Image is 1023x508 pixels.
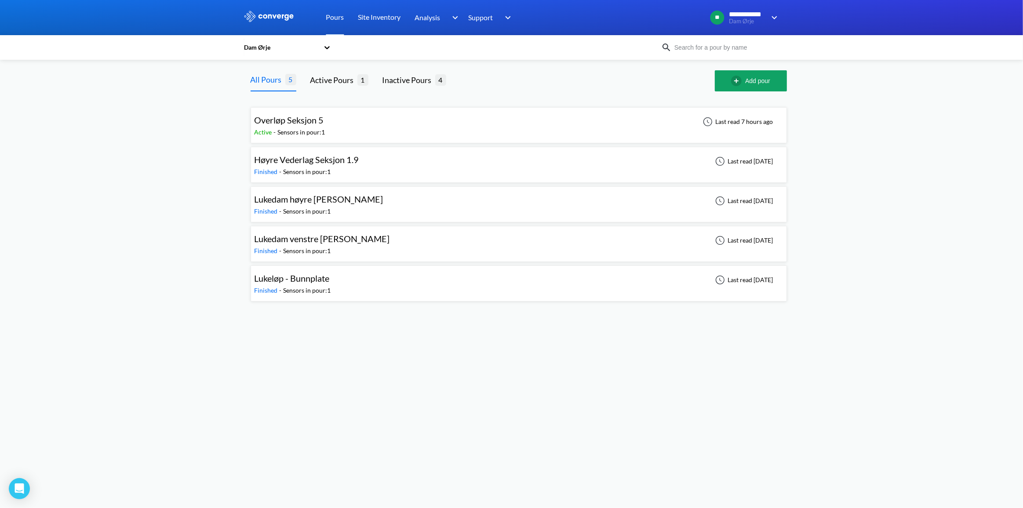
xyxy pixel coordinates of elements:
[710,275,776,285] div: Last read [DATE]
[255,115,324,125] span: Overløp Seksjon 5
[251,236,787,243] a: Lukedam venstre [PERSON_NAME]Finished-Sensors in pour:1Last read [DATE]
[280,207,284,215] span: -
[251,276,787,283] a: Lukeløp - BunnplateFinished-Sensors in pour:1Last read [DATE]
[284,207,331,216] div: Sensors in pour: 1
[255,128,274,136] span: Active
[310,74,357,86] div: Active Pours
[255,168,280,175] span: Finished
[710,235,776,246] div: Last read [DATE]
[731,76,745,86] img: add-circle-outline.svg
[766,12,780,23] img: downArrow.svg
[255,233,390,244] span: Lukedam venstre [PERSON_NAME]
[729,18,765,25] span: Dam Ørje
[698,116,776,127] div: Last read 7 hours ago
[251,73,285,86] div: All Pours
[715,70,787,91] button: Add pour
[280,247,284,254] span: -
[251,196,787,204] a: Lukedam høyre [PERSON_NAME]Finished-Sensors in pour:1Last read [DATE]
[280,287,284,294] span: -
[499,12,513,23] img: downArrow.svg
[382,74,435,86] div: Inactive Pours
[255,207,280,215] span: Finished
[244,11,295,22] img: logo_ewhite.svg
[284,167,331,177] div: Sensors in pour: 1
[415,12,441,23] span: Analysis
[251,157,787,164] a: Høyre Vederlag Seksjon 1.9Finished-Sensors in pour:1Last read [DATE]
[255,154,359,165] span: Høyre Vederlag Seksjon 1.9
[274,128,278,136] span: -
[244,43,319,52] div: Dam Ørje
[672,43,778,52] input: Search for a pour by name
[280,168,284,175] span: -
[357,74,368,85] span: 1
[9,478,30,499] div: Open Intercom Messenger
[255,287,280,294] span: Finished
[284,246,331,256] div: Sensors in pour: 1
[285,74,296,85] span: 5
[710,196,776,206] div: Last read [DATE]
[661,42,672,53] img: icon-search.svg
[469,12,493,23] span: Support
[446,12,460,23] img: downArrow.svg
[255,247,280,254] span: Finished
[284,286,331,295] div: Sensors in pour: 1
[251,117,787,125] a: Overløp Seksjon 5Active-Sensors in pour:1Last read 7 hours ago
[255,273,330,283] span: Lukeløp - Bunnplate
[710,156,776,167] div: Last read [DATE]
[435,74,446,85] span: 4
[278,127,325,137] div: Sensors in pour: 1
[255,194,383,204] span: Lukedam høyre [PERSON_NAME]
